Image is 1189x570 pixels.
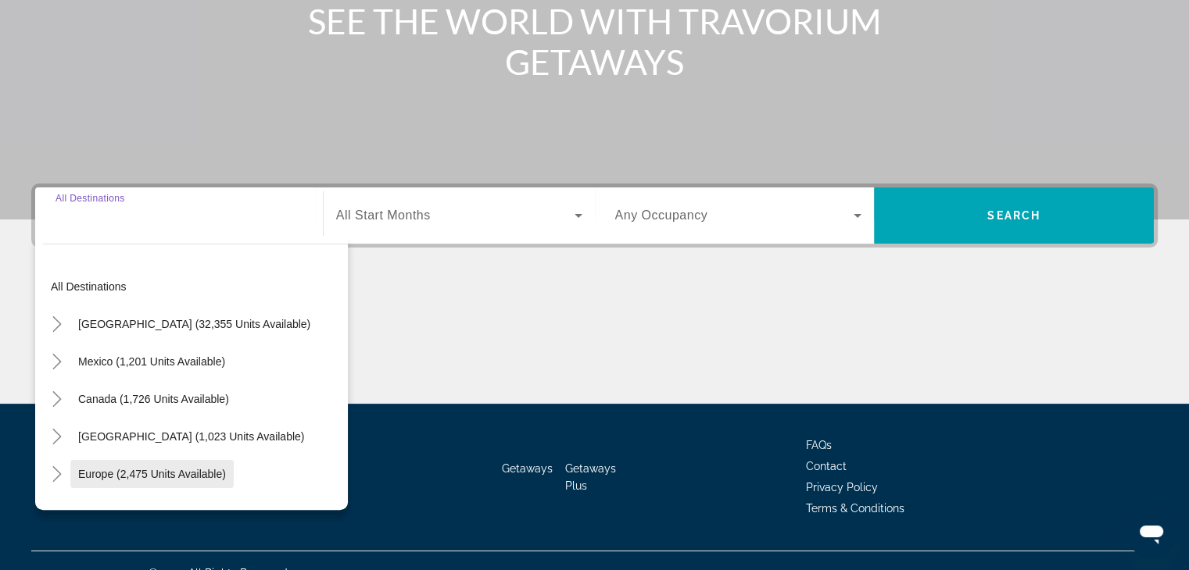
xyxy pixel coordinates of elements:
button: Mexico (1,201 units available) [70,347,233,376]
button: [GEOGRAPHIC_DATA] (1,023 units available) [70,422,312,451]
button: All destinations [43,273,348,301]
button: [GEOGRAPHIC_DATA] (200 units available) [70,497,303,525]
a: Privacy Policy [806,481,878,493]
span: All destinations [51,280,127,293]
button: Toggle Mexico (1,201 units available) [43,348,70,376]
a: Contact [806,460,847,472]
button: [GEOGRAPHIC_DATA] (32,355 units available) [70,310,318,338]
a: FAQs [806,439,832,451]
a: Getaways [502,462,553,475]
iframe: Button to launch messaging window [1126,508,1176,558]
span: [GEOGRAPHIC_DATA] (1,023 units available) [78,430,304,443]
span: [GEOGRAPHIC_DATA] (32,355 units available) [78,318,310,330]
button: Europe (2,475 units available) [70,460,234,488]
span: Any Occupancy [615,208,708,222]
span: All Start Months [336,208,431,222]
span: Europe (2,475 units available) [78,468,226,480]
button: Toggle Canada (1,726 units available) [43,386,70,413]
button: Toggle United States (32,355 units available) [43,311,70,338]
button: Canada (1,726 units available) [70,385,237,413]
div: Search widget [35,187,1154,244]
button: Toggle Caribbean & Atlantic Islands (1,023 units available) [43,423,70,451]
h1: SEE THE WORLD WITH TRAVORIUM GETAWAYS [302,1,888,82]
span: Canada (1,726 units available) [78,393,229,405]
a: Getaways Plus [565,462,616,492]
button: Search [874,187,1154,244]
a: Terms & Conditions [806,502,904,515]
span: All Destinations [56,193,125,203]
button: Toggle Europe (2,475 units available) [43,461,70,488]
span: Search [987,209,1040,222]
span: Mexico (1,201 units available) [78,355,225,368]
button: Toggle Australia (200 units available) [43,498,70,525]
